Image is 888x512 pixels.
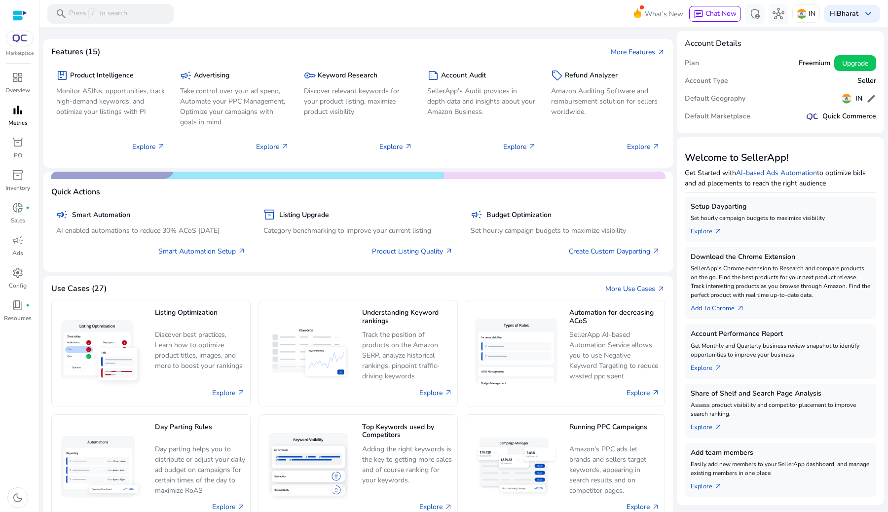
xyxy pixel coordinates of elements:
[866,94,876,104] span: edit
[627,388,660,398] a: Explore
[12,202,24,214] span: donut_small
[26,206,30,210] span: fiber_manual_record
[691,418,730,432] a: Explorearrow_outward
[26,303,30,307] span: fiber_manual_record
[264,322,354,384] img: Understanding Keyword rankings
[691,203,870,211] h5: Setup Dayparting
[157,143,165,150] span: arrow_outward
[837,9,858,18] b: Bharat
[809,5,815,22] p: IN
[132,142,165,152] p: Explore
[857,77,876,85] h5: Seller
[862,8,874,20] span: keyboard_arrow_down
[69,8,127,19] p: Press to search
[569,329,660,381] p: SellerApp AI-based Automation Service allows you to use Negative Keyword Targeting to reduce wast...
[471,209,482,220] span: campaign
[70,72,134,80] h5: Product Intelligence
[691,341,870,359] p: Get Monthly and Quarterly business review snapshot to identify opportunities to improve your busi...
[237,503,245,511] span: arrow_outward
[691,359,730,373] a: Explorearrow_outward
[6,50,34,57] p: Marketplace
[551,70,563,81] span: sell
[471,315,561,392] img: Automation for decreasing ACoS
[737,304,744,312] span: arrow_outward
[691,330,870,338] h5: Account Performance Report
[12,137,24,148] span: orders
[212,388,245,398] a: Explore
[652,143,660,150] span: arrow_outward
[685,168,876,188] p: Get Started with to optimize bids and ad placements to reach the right audience
[605,284,665,294] a: More Use Casesarrow_outward
[565,72,618,80] h5: Refund Analyzer
[5,86,30,95] p: Overview
[855,95,862,103] h5: IN
[12,104,24,116] span: bar_chart
[627,142,660,152] p: Explore
[834,55,876,71] button: Upgrade
[9,281,27,290] p: Config
[749,8,761,20] span: admin_panel_settings
[5,183,30,192] p: Inventory
[652,247,660,255] span: arrow_outward
[4,314,32,323] p: Resources
[685,95,745,103] h5: Default Geography
[714,227,722,235] span: arrow_outward
[471,434,561,501] img: Running PPC Campaigns
[441,72,486,80] h5: Account Audit
[691,253,870,261] h5: Download the Chrome Extension
[691,477,730,491] a: Explorearrow_outward
[807,113,818,120] img: QC-logo.svg
[569,309,660,326] h5: Automation for decreasing ACoS
[685,77,728,85] h5: Account Type
[238,247,246,255] span: arrow_outward
[304,70,316,81] span: key
[714,364,722,372] span: arrow_outward
[685,112,750,121] h5: Default Marketplace
[627,502,660,512] a: Explore
[685,152,876,164] h3: Welcome to SellerApp!
[445,247,453,255] span: arrow_outward
[158,246,246,256] a: Smart Automation Setup
[57,432,147,502] img: Day Parting Rules
[689,6,741,22] button: chatChat Now
[471,225,660,236] p: Set hourly campaign budgets to maximize visibility
[12,267,24,279] span: settings
[180,70,192,81] span: campaign
[362,444,452,486] p: Adding the right keywords is the key to getting more sales and of course ranking for your keywords.
[736,168,817,178] a: AI-based Ads Automation
[194,72,229,80] h5: Advertising
[263,225,453,236] p: Category benchmarking to improve your current listing
[822,112,876,121] h5: Quick Commerce
[51,47,100,57] h4: Features (15)
[263,209,275,220] span: inventory_2
[51,284,107,293] h4: Use Cases (27)
[714,423,722,431] span: arrow_outward
[11,216,25,225] p: Sales
[8,118,28,127] p: Metrics
[56,86,165,117] p: Monitor ASINs, opportunities, track high-demand keywords, and optimize your listings with PI
[652,389,660,397] span: arrow_outward
[830,10,858,17] p: Hi
[57,316,147,390] img: Listing Optimization
[657,48,665,56] span: arrow_outward
[652,503,660,511] span: arrow_outward
[769,4,788,24] button: hub
[705,9,737,18] span: Chat Now
[256,142,289,152] p: Explore
[657,285,665,293] span: arrow_outward
[72,211,130,219] h5: Smart Automation
[745,4,765,24] button: admin_panel_settings
[362,423,452,440] h5: Top Keywords used by Competitors
[12,299,24,311] span: book_4
[237,389,245,397] span: arrow_outward
[691,460,870,477] p: Easily add new members to your SellerApp dashboard, and manage existing members in one place
[12,169,24,181] span: inventory_2
[12,72,24,83] span: dashboard
[155,309,245,326] h5: Listing Optimization
[427,70,439,81] span: summarize
[714,482,722,490] span: arrow_outward
[419,388,452,398] a: Explore
[685,39,741,48] h4: Account Details
[405,143,412,150] span: arrow_outward
[56,70,68,81] span: package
